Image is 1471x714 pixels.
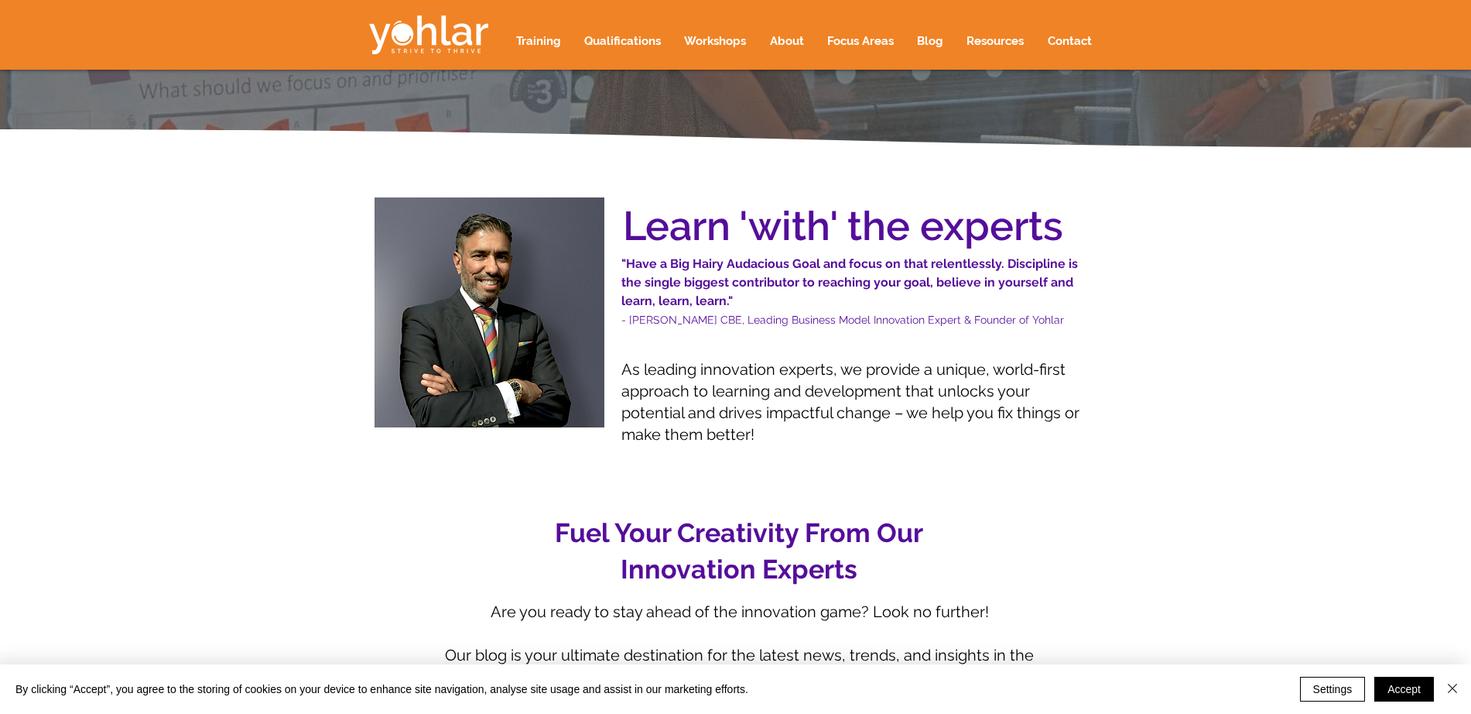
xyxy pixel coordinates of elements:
[621,360,1079,444] span: As leading innovation experts, we provide a unique, world-first approach to learning and developm...
[959,22,1031,60] p: Resources
[1443,679,1462,698] img: Close
[819,22,901,60] p: Focus Areas
[905,22,955,60] a: Blog
[816,22,905,60] div: Focus Areas
[555,517,923,585] span: Fuel Your Creativity From Our Innovation Experts
[1443,677,1462,702] button: Close
[15,682,748,696] span: By clicking “Accept”, you agree to the storing of cookies on your device to enhance site navigati...
[676,22,754,60] p: Workshops
[505,22,1103,60] nav: Site
[621,314,1064,326] span: - [PERSON_NAME] CBE, Leading Business Model Innovation Expert & Founder of Yohlar
[491,602,989,621] span: Are you ready to stay ahead of the innovation game? Look no further!
[1040,22,1100,60] p: Contact
[508,22,569,60] p: Training
[621,256,1078,308] span: "Have a Big Hairy Audacious Goal and focus on that relentlessly. Discipline is the single biggest...
[430,646,1049,708] span: Our blog is your ultimate destination for the latest news, trends, and insights in the world of i...
[1374,677,1434,702] button: Accept
[762,22,812,60] p: About
[369,15,488,54] img: Yohlar - Strive to Thrive logo
[573,22,672,60] a: Qualifications
[576,22,669,60] p: Qualifications
[758,22,816,60] a: About
[909,22,951,60] p: Blog
[1036,22,1103,60] a: Contact
[955,22,1036,60] div: Resources
[1300,677,1366,702] button: Settings
[505,22,573,60] a: Training
[672,22,758,60] a: Workshops
[623,202,1063,249] span: Learn 'with' the experts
